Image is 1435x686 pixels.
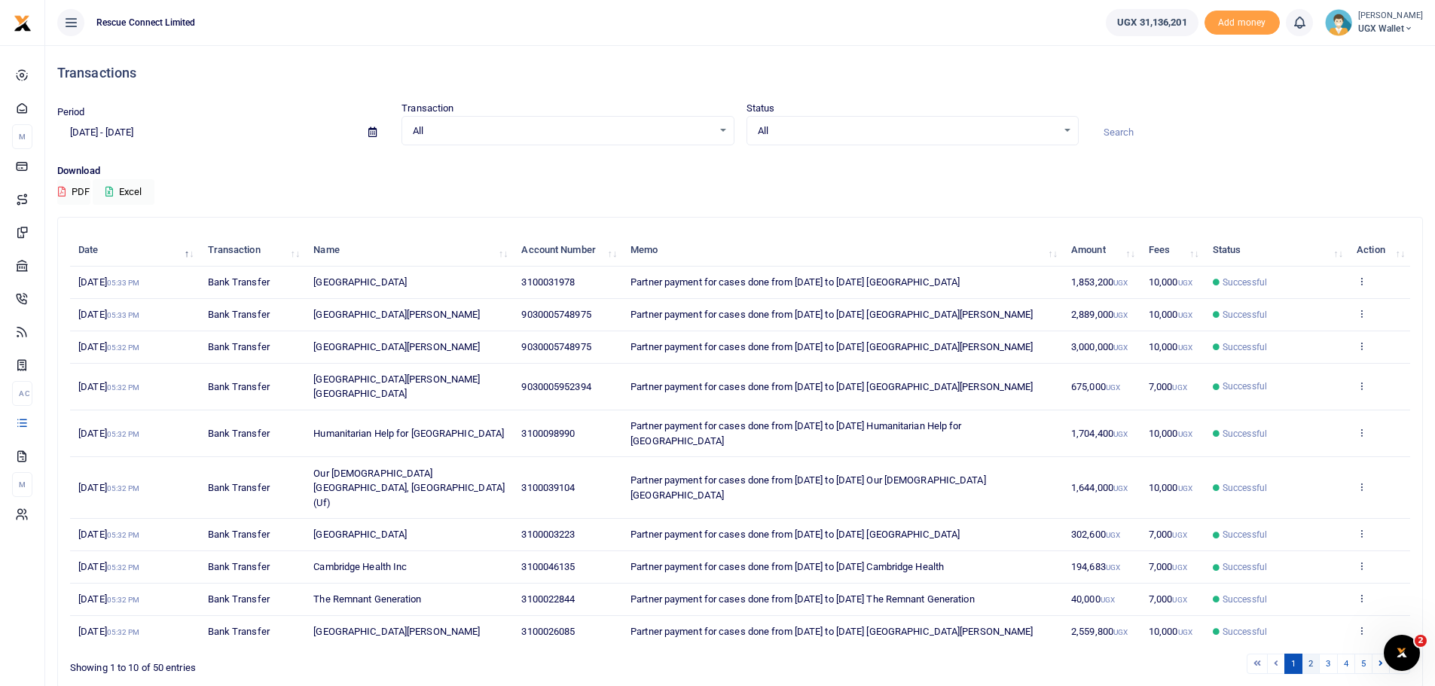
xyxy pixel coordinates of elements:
[1071,482,1128,493] span: 1,644,000
[57,65,1423,81] h4: Transactions
[1071,561,1120,572] span: 194,683
[208,482,270,493] span: Bank Transfer
[1091,120,1423,145] input: Search
[1223,340,1267,354] span: Successful
[1140,234,1204,267] th: Fees: activate to sort column ascending
[630,309,1033,320] span: Partner payment for cases done from [DATE] to [DATE] [GEOGRAPHIC_DATA][PERSON_NAME]
[78,309,139,320] span: [DATE]
[1113,279,1128,287] small: UGX
[1071,428,1128,439] span: 1,704,400
[1354,654,1372,674] a: 5
[14,14,32,32] img: logo-small
[199,234,305,267] th: Transaction: activate to sort column ascending
[93,179,154,205] button: Excel
[208,529,270,540] span: Bank Transfer
[313,373,480,400] span: [GEOGRAPHIC_DATA][PERSON_NAME] [GEOGRAPHIC_DATA]
[521,309,591,320] span: 9030005748975
[57,105,85,120] label: Period
[78,428,139,439] span: [DATE]
[1178,311,1192,319] small: UGX
[1149,309,1192,320] span: 10,000
[313,561,407,572] span: Cambridge Health Inc
[1204,16,1280,27] a: Add money
[57,163,1423,179] p: Download
[1325,9,1352,36] img: profile-user
[1284,654,1302,674] a: 1
[78,276,139,288] span: [DATE]
[521,561,575,572] span: 3100046135
[14,17,32,28] a: logo-small logo-large logo-large
[1204,11,1280,35] li: Toup your wallet
[208,309,270,320] span: Bank Transfer
[313,341,480,352] span: [GEOGRAPHIC_DATA][PERSON_NAME]
[1384,635,1420,671] iframe: Intercom live chat
[1415,635,1427,647] span: 2
[1223,427,1267,441] span: Successful
[1113,343,1128,352] small: UGX
[70,652,622,675] div: Showing 1 to 10 of 50 entries
[1101,596,1115,604] small: UGX
[313,468,505,508] span: Our [DEMOGRAPHIC_DATA][GEOGRAPHIC_DATA], [GEOGRAPHIC_DATA] (Uf)
[630,626,1033,637] span: Partner payment for cases done from [DATE] to [DATE] [GEOGRAPHIC_DATA][PERSON_NAME]
[1117,15,1186,30] span: UGX 31,136,201
[1149,276,1192,288] span: 10,000
[521,341,591,352] span: 9030005748975
[1223,593,1267,606] span: Successful
[1223,308,1267,322] span: Successful
[208,428,270,439] span: Bank Transfer
[630,381,1033,392] span: Partner payment for cases done from [DATE] to [DATE] [GEOGRAPHIC_DATA][PERSON_NAME]
[1172,563,1186,572] small: UGX
[107,430,140,438] small: 05:32 PM
[630,561,944,572] span: Partner payment for cases done from [DATE] to [DATE] Cambridge Health
[90,16,201,29] span: Rescue Connect Limited
[1106,9,1198,36] a: UGX 31,136,201
[758,123,1057,139] span: All
[1223,380,1267,393] span: Successful
[1178,279,1192,287] small: UGX
[1071,341,1128,352] span: 3,000,000
[1172,596,1186,604] small: UGX
[521,529,575,540] span: 3100003223
[78,381,139,392] span: [DATE]
[78,529,139,540] span: [DATE]
[12,381,32,406] li: Ac
[747,101,775,116] label: Status
[1204,234,1348,267] th: Status: activate to sort column ascending
[1071,381,1120,392] span: 675,000
[630,593,975,605] span: Partner payment for cases done from [DATE] to [DATE] The Remnant Generation
[70,234,199,267] th: Date: activate to sort column descending
[630,474,986,501] span: Partner payment for cases done from [DATE] to [DATE] Our [DEMOGRAPHIC_DATA][GEOGRAPHIC_DATA]
[1337,654,1355,674] a: 4
[1149,529,1187,540] span: 7,000
[1149,428,1192,439] span: 10,000
[622,234,1063,267] th: Memo: activate to sort column ascending
[1178,343,1192,352] small: UGX
[1113,484,1128,492] small: UGX
[521,482,575,493] span: 3100039104
[78,593,139,605] span: [DATE]
[1178,484,1192,492] small: UGX
[1325,9,1423,36] a: profile-user [PERSON_NAME] UGX Wallet
[1204,11,1280,35] span: Add money
[1106,531,1120,539] small: UGX
[1319,654,1337,674] a: 3
[1358,10,1423,23] small: [PERSON_NAME]
[1071,309,1128,320] span: 2,889,000
[208,626,270,637] span: Bank Transfer
[1100,9,1204,36] li: Wallet ballance
[107,563,140,572] small: 05:32 PM
[1113,311,1128,319] small: UGX
[107,343,140,352] small: 05:32 PM
[1348,234,1410,267] th: Action: activate to sort column ascending
[1149,626,1192,637] span: 10,000
[12,472,32,497] li: M
[208,593,270,605] span: Bank Transfer
[521,593,575,605] span: 3100022844
[1149,561,1187,572] span: 7,000
[1149,593,1187,605] span: 7,000
[1071,626,1128,637] span: 2,559,800
[208,561,270,572] span: Bank Transfer
[401,101,453,116] label: Transaction
[107,628,140,636] small: 05:32 PM
[107,311,140,319] small: 05:33 PM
